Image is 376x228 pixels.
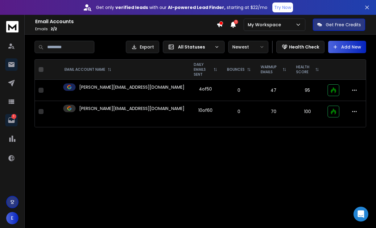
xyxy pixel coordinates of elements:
[168,4,225,11] strong: AI-powered Lead Finder,
[194,62,211,77] p: DAILY EMAILS SENT
[328,41,366,53] button: Add New
[228,41,268,53] button: Newest
[226,108,252,115] p: 0
[261,65,280,74] p: WARMUP EMAILS
[226,87,252,93] p: 0
[6,21,19,32] img: logo
[296,65,313,74] p: HEALTH SCORE
[199,86,212,92] div: 4 of 50
[79,84,184,90] p: [PERSON_NAME][EMAIL_ADDRESS][DOMAIN_NAME]
[11,114,16,119] p: 1
[256,80,291,101] td: 47
[289,44,319,50] p: Health Check
[178,44,212,50] p: All Statuses
[115,4,148,11] strong: verified leads
[79,105,184,112] p: [PERSON_NAME][EMAIL_ADDRESS][DOMAIN_NAME]
[35,18,217,25] h1: Email Accounts
[313,19,365,31] button: Get Free Credits
[6,212,19,224] button: E
[248,22,283,28] p: My Workspace
[353,207,368,222] div: Open Intercom Messenger
[326,22,361,28] p: Get Free Credits
[198,107,213,113] div: 10 of 60
[276,41,324,53] button: Health Check
[291,80,324,101] td: 95
[227,67,245,72] p: BOUNCES
[256,101,291,122] td: 70
[291,101,324,122] td: 100
[5,114,18,126] a: 1
[35,27,217,32] p: Emails :
[272,2,293,12] button: Try Now
[64,67,111,72] div: EMAIL ACCOUNT NAME
[96,4,267,11] p: Get only with our starting at $22/mo
[274,4,291,11] p: Try Now
[126,41,159,53] button: Export
[51,26,57,32] span: 2 / 2
[234,20,238,24] span: 1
